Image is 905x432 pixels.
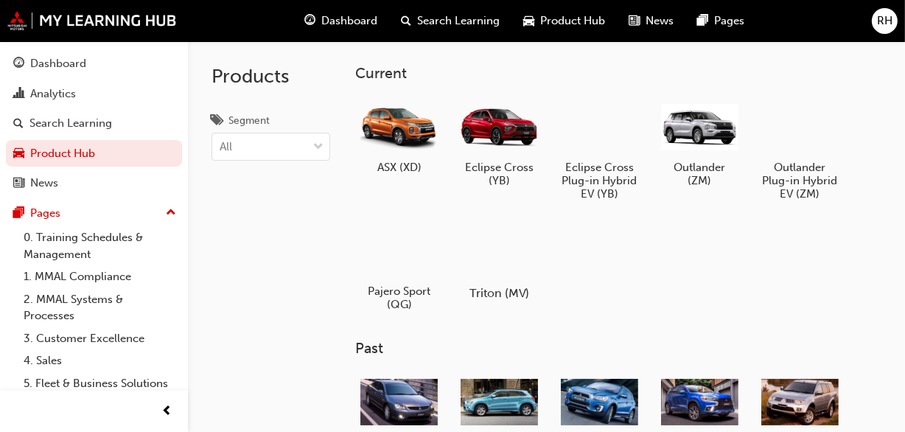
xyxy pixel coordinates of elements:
[877,13,892,29] span: RH
[355,65,881,82] h3: Current
[313,138,324,157] span: down-icon
[321,13,377,29] span: Dashboard
[30,175,58,192] div: News
[6,200,182,227] button: Pages
[629,12,640,30] span: news-icon
[293,6,389,36] a: guage-iconDashboard
[561,161,638,201] h5: Eclipse Cross Plug-in Hybrid EV (YB)
[360,285,438,311] h5: Pajero Sport (QG)
[6,80,182,108] a: Analytics
[18,327,182,350] a: 3. Customer Excellence
[212,115,223,128] span: tags-icon
[13,88,24,101] span: chart-icon
[220,139,232,156] div: All
[556,94,644,206] a: Eclipse Cross Plug-in Hybrid EV (YB)
[7,11,177,30] img: mmal
[360,161,438,174] h5: ASX (XD)
[697,12,708,30] span: pages-icon
[212,65,330,88] h2: Products
[13,117,24,130] span: search-icon
[30,86,76,102] div: Analytics
[30,55,86,72] div: Dashboard
[13,147,24,161] span: car-icon
[455,94,544,192] a: Eclipse Cross (YB)
[162,403,173,421] span: prev-icon
[6,50,182,77] a: Dashboard
[18,288,182,327] a: 2. MMAL Systems & Processes
[228,114,270,128] div: Segment
[304,12,315,30] span: guage-icon
[13,207,24,220] span: pages-icon
[13,58,24,71] span: guage-icon
[661,161,738,187] h5: Outlander (ZM)
[872,8,898,34] button: RH
[656,94,744,192] a: Outlander (ZM)
[756,94,845,206] a: Outlander Plug-in Hybrid EV (ZM)
[6,110,182,137] a: Search Learning
[6,47,182,200] button: DashboardAnalyticsSearch LearningProduct HubNews
[13,177,24,190] span: news-icon
[511,6,617,36] a: car-iconProduct Hub
[355,217,444,316] a: Pajero Sport (QG)
[417,13,500,29] span: Search Learning
[523,12,534,30] span: car-icon
[18,226,182,265] a: 0. Training Schedules & Management
[401,12,411,30] span: search-icon
[461,161,538,187] h5: Eclipse Cross (YB)
[458,286,540,300] h5: Triton (MV)
[685,6,756,36] a: pages-iconPages
[18,349,182,372] a: 4. Sales
[761,161,839,201] h5: Outlander Plug-in Hybrid EV (ZM)
[540,13,605,29] span: Product Hub
[18,265,182,288] a: 1. MMAL Compliance
[166,203,176,223] span: up-icon
[29,115,112,132] div: Search Learning
[455,217,544,303] a: Triton (MV)
[646,13,674,29] span: News
[714,13,744,29] span: Pages
[355,340,881,357] h3: Past
[617,6,685,36] a: news-iconNews
[389,6,511,36] a: search-iconSearch Learning
[6,170,182,197] a: News
[18,372,182,395] a: 5. Fleet & Business Solutions
[355,94,444,179] a: ASX (XD)
[6,140,182,167] a: Product Hub
[30,205,60,222] div: Pages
